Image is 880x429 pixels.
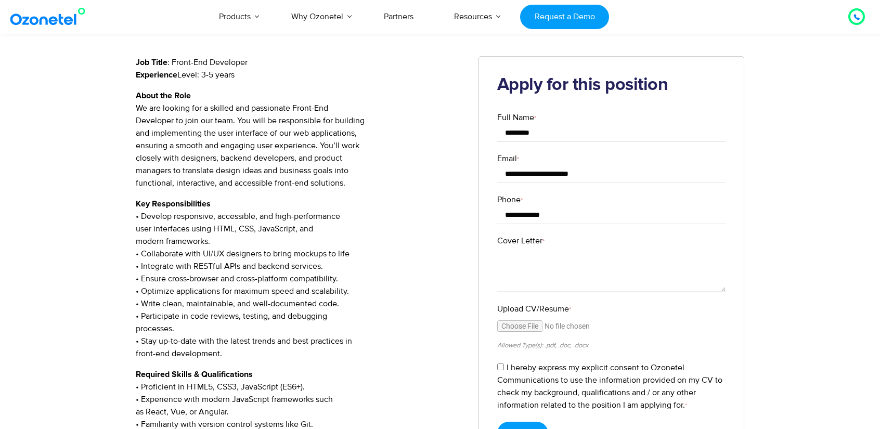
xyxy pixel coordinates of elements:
[497,75,726,96] h2: Apply for this position
[136,71,177,79] strong: Experience
[136,200,211,208] strong: Key Responsibilities
[497,303,726,315] label: Upload CV/Resume
[136,89,463,189] p: We are looking for a skilled and passionate Front-End Developer to join our team. You will be res...
[497,111,726,124] label: Full Name
[136,58,167,67] strong: Job Title
[136,92,191,100] strong: About the Role
[136,370,253,379] strong: Required Skills & Qualifications
[520,5,609,29] a: Request a Demo
[497,193,726,206] label: Phone
[497,152,726,165] label: Email
[497,341,588,349] small: Allowed Type(s): .pdf, .doc, .docx
[136,56,463,81] p: : Front-End Developer Level: 3-5 years
[497,235,726,247] label: Cover Letter
[497,362,722,410] label: I hereby express my explicit consent to Ozonetel Communications to use the information provided o...
[136,198,463,360] p: • Develop responsive, accessible, and high-performance user interfaces using HTML, CSS, JavaScrip...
